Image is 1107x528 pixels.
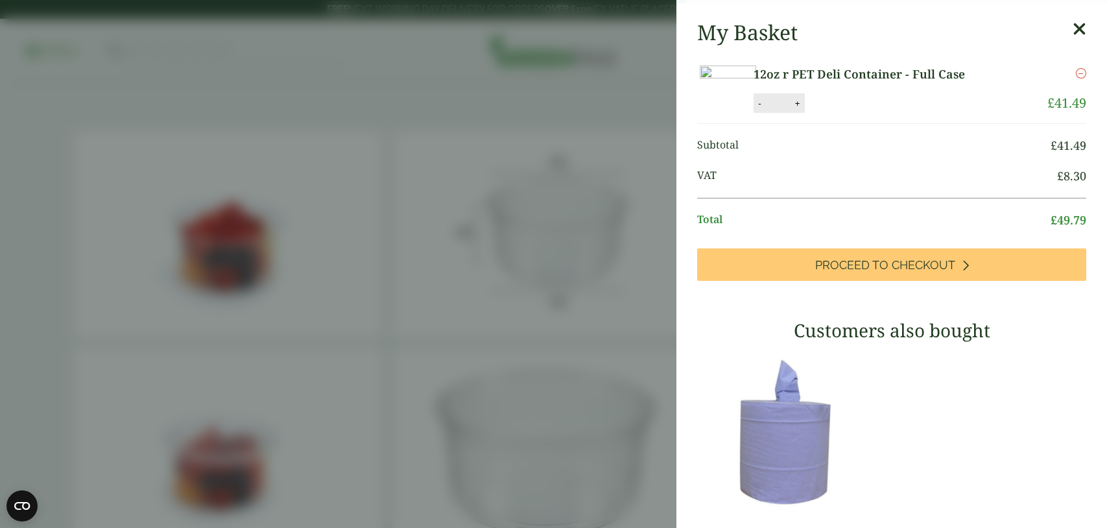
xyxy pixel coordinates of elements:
[1051,138,1086,153] bdi: 41.49
[1057,168,1086,184] bdi: 8.30
[697,248,1086,281] a: Proceed to Checkout
[1076,66,1086,81] a: Remove this item
[697,351,885,513] img: 3630017-2-Ply-Blue-Centre-Feed-104m
[697,211,1051,229] span: Total
[697,167,1057,185] span: VAT
[697,20,798,45] h2: My Basket
[1051,212,1057,228] span: £
[1047,94,1054,112] span: £
[754,98,765,109] button: -
[1051,212,1086,228] bdi: 49.79
[791,98,804,109] button: +
[697,320,1086,342] h3: Customers also bought
[754,66,1006,83] a: 12oz r PET Deli Container - Full Case
[6,490,38,522] button: Open CMP widget
[815,258,955,272] span: Proceed to Checkout
[1051,138,1057,153] span: £
[1057,168,1064,184] span: £
[697,137,1051,154] span: Subtotal
[1047,94,1086,112] bdi: 41.49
